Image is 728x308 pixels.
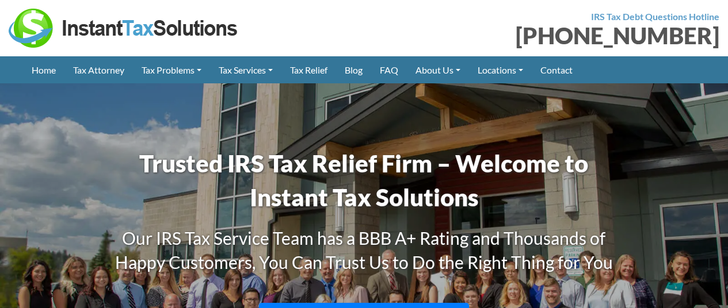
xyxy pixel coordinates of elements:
[407,56,469,83] a: About Us
[23,56,64,83] a: Home
[373,24,720,47] div: [PHONE_NUMBER]
[100,226,629,274] h3: Our IRS Tax Service Team has a BBB A+ Rating and Thousands of Happy Customers, You Can Trust Us t...
[133,56,210,83] a: Tax Problems
[532,56,581,83] a: Contact
[336,56,371,83] a: Blog
[591,11,719,22] strong: IRS Tax Debt Questions Hotline
[469,56,532,83] a: Locations
[210,56,281,83] a: Tax Services
[9,9,239,48] img: Instant Tax Solutions Logo
[281,56,336,83] a: Tax Relief
[9,21,239,32] a: Instant Tax Solutions Logo
[100,147,629,214] h1: Trusted IRS Tax Relief Firm – Welcome to Instant Tax Solutions
[371,56,407,83] a: FAQ
[64,56,133,83] a: Tax Attorney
